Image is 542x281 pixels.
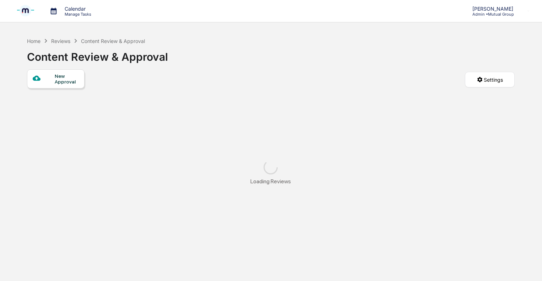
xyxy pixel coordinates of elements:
[81,38,145,44] div: Content Review & Approval
[27,38,40,44] div: Home
[51,38,70,44] div: Reviews
[467,12,517,17] p: Admin • Mutual Group
[17,1,34,21] img: logo
[59,12,95,17] p: Manage Tasks
[55,73,78,85] div: New Approval
[59,6,95,12] p: Calendar
[465,72,515,87] button: Settings
[27,45,168,63] div: Content Review & Approval
[467,6,517,12] p: [PERSON_NAME]
[250,178,291,185] div: Loading Reviews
